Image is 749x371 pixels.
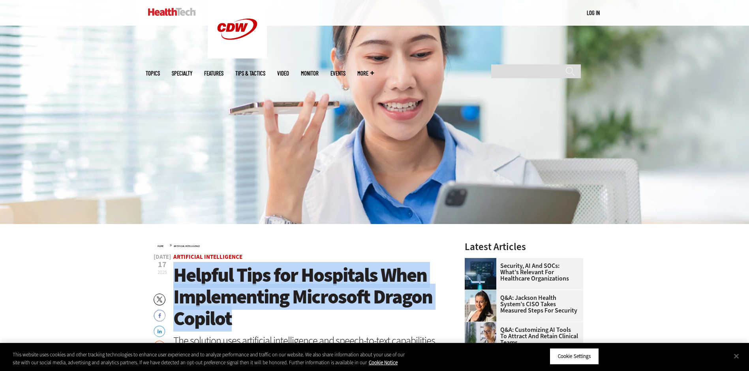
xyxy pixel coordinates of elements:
[158,245,163,248] a: Home
[158,242,444,248] div: »
[204,70,223,76] a: Features
[465,322,496,354] img: doctor on laptop
[465,242,583,252] h3: Latest Articles
[465,258,496,290] img: security team in high-tech computer room
[146,70,160,76] span: Topics
[277,70,289,76] a: Video
[465,258,500,264] a: security team in high-tech computer room
[465,290,500,296] a: Connie Barrera
[174,245,200,248] a: Artificial Intelligence
[357,70,374,76] span: More
[172,70,192,76] span: Specialty
[154,254,171,260] span: [DATE]
[728,347,745,365] button: Close
[158,269,167,275] span: 2025
[13,351,412,366] div: This website uses cookies and other tracking technologies to enhance user experience and to analy...
[465,290,496,322] img: Connie Barrera
[235,70,265,76] a: Tips & Tactics
[465,322,500,328] a: doctor on laptop
[301,70,319,76] a: MonITor
[465,263,578,282] a: Security, AI and SOCs: What’s Relevant for Healthcare Organizations
[148,8,196,16] img: Home
[208,52,267,60] a: CDW
[330,70,345,76] a: Events
[173,262,432,331] span: Helpful Tips for Hospitals When Implementing Microsoft Dragon Copilot
[154,261,171,269] span: 17
[173,253,242,261] a: Artificial Intelligence
[587,9,600,16] a: Log in
[465,327,578,346] a: Q&A: Customizing AI Tools To Attract and Retain Clinical Teams
[465,295,578,314] a: Q&A: Jackson Health System’s CISO Takes Measured Steps for Security
[587,9,600,17] div: User menu
[173,335,444,356] div: The solution uses artificial intelligence and speech-to-text capabilities to transform clinical w...
[550,348,599,365] button: Cookie Settings
[369,359,398,366] a: More information about your privacy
